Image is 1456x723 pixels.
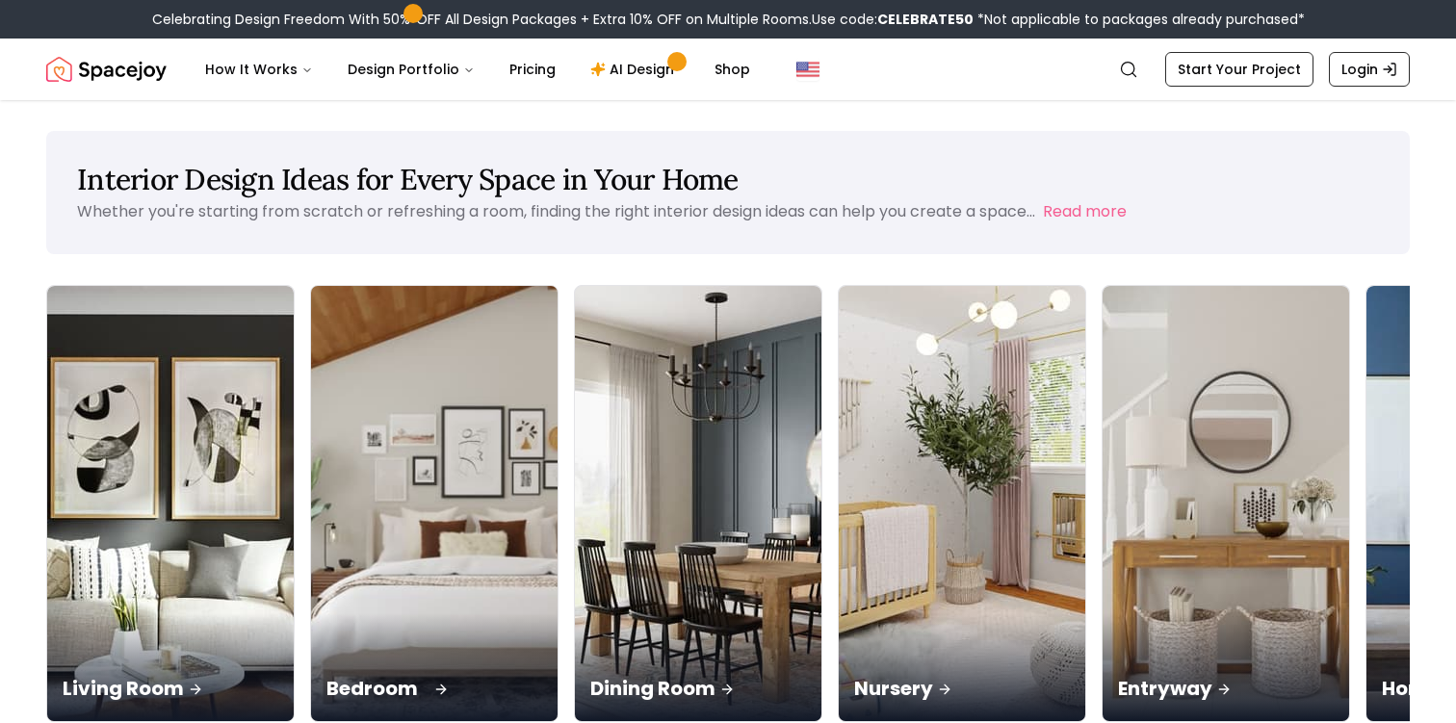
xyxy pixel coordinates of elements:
p: Nursery [854,675,1070,702]
img: Dining Room [575,286,821,721]
button: How It Works [190,50,328,89]
img: United States [796,58,819,81]
button: Design Portfolio [332,50,490,89]
button: Read more [1043,200,1127,223]
p: Whether you're starting from scratch or refreshing a room, finding the right interior design idea... [77,200,1035,222]
a: Living RoomLiving Room [46,285,295,722]
a: BedroomBedroom [310,285,559,722]
b: CELEBRATE50 [877,10,974,29]
a: AI Design [575,50,695,89]
a: EntrywayEntryway [1102,285,1350,722]
img: Nursery [839,286,1085,721]
a: Spacejoy [46,50,167,89]
img: Entryway [1103,286,1349,721]
p: Dining Room [590,675,806,702]
span: Use code: [812,10,974,29]
img: Living Room [47,286,294,721]
p: Living Room [63,675,278,702]
p: Entryway [1118,675,1334,702]
a: Pricing [494,50,571,89]
div: Celebrating Design Freedom With 50% OFF All Design Packages + Extra 10% OFF on Multiple Rooms. [152,10,1305,29]
span: *Not applicable to packages already purchased* [974,10,1305,29]
nav: Main [190,50,766,89]
a: Login [1329,52,1410,87]
p: Bedroom [326,675,542,702]
a: NurseryNursery [838,285,1086,722]
img: Spacejoy Logo [46,50,167,89]
a: Shop [699,50,766,89]
a: Start Your Project [1165,52,1313,87]
h1: Interior Design Ideas for Every Space in Your Home [77,162,1379,196]
a: Dining RoomDining Room [574,285,822,722]
nav: Global [46,39,1410,100]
